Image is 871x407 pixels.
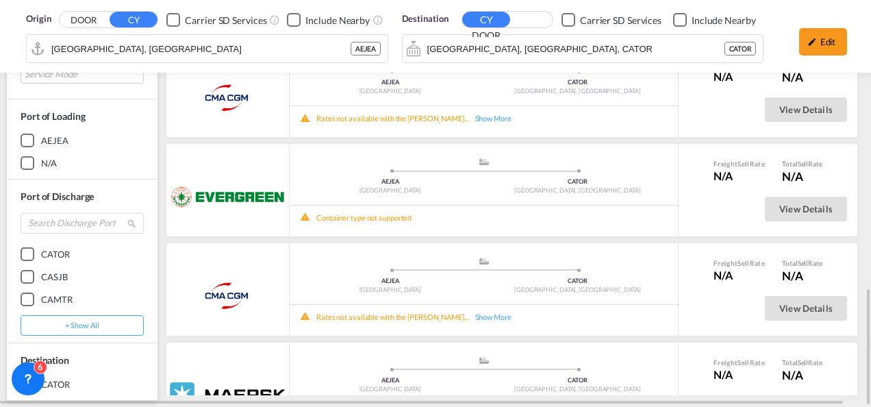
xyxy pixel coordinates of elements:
md-icon: icon-alert [300,212,316,223]
span: Sell [737,160,749,168]
div: Carrier SD Services [580,14,661,27]
div: CATOR [484,277,672,286]
div: [GEOGRAPHIC_DATA], [GEOGRAPHIC_DATA] [484,87,672,96]
div: N/A [714,367,768,382]
span: Sell [737,358,749,367]
md-checkbox: AEJEA [21,134,144,147]
md-icon: assets/icons/custom/ship-fill.svg [476,158,492,165]
span: Sell [798,358,809,367]
md-icon: icon-pencil [807,37,817,47]
md-checkbox: CAMTR [21,293,144,306]
div: Show More [468,113,530,123]
div: N/A [782,268,822,284]
div: AEJEA [296,78,484,87]
div: [GEOGRAPHIC_DATA] [296,87,484,96]
div: N/A [782,169,822,185]
md-checkbox: Checkbox No Ink [673,12,756,27]
button: View Details [765,97,847,122]
span: Port of Discharge [21,190,94,202]
md-icon: assets/icons/custom/ship-fill.svg [476,258,492,264]
div: Include Nearby [305,14,370,27]
div: N/A [41,156,57,169]
md-checkbox: CATOR [21,378,144,391]
div: CATOR [41,378,70,391]
div: CASJB [41,271,68,283]
div: Total Rate [782,358,822,367]
button: View Details [765,197,847,221]
div: AEJEA [351,42,381,56]
button: DOOR [60,12,108,28]
md-checkbox: CATOR [21,247,144,261]
span: Sell [798,259,809,267]
span: View Details [779,104,833,115]
div: Rates not available with the [PERSON_NAME]... [316,312,468,322]
md-input-container: Jebel Ali, AEJEA [27,35,388,62]
div: Freight Rate [714,159,768,169]
span: View Details [779,203,833,214]
div: N/A [714,268,768,283]
div: N/A [714,169,768,184]
img: Evergreen (EMC) | Spot [170,186,286,208]
div: CATOR [484,376,672,385]
div: Show More [468,312,530,322]
div: [GEOGRAPHIC_DATA] [296,186,484,195]
div: N/A [714,69,768,84]
div: AEJEA [296,376,484,385]
div: N/A [782,367,822,384]
div: Container type not supported [316,212,412,223]
div: Total Rate [782,258,822,268]
div: AEJEA [296,177,484,186]
button: DOOR [462,27,510,43]
div: CATOR [724,42,757,56]
div: AEJEA [296,277,484,286]
div: CATOR [484,177,672,186]
div: Carrier SD Services [185,14,266,27]
div: [GEOGRAPHIC_DATA], [GEOGRAPHIC_DATA] [484,286,672,295]
div: [GEOGRAPHIC_DATA] [296,385,484,394]
md-checkbox: Checkbox No Ink [287,12,370,27]
div: icon-pencilEdit [799,28,847,56]
button: CY [110,12,157,27]
img: CMA CGM | Contract API [193,81,262,115]
input: Search by Port [427,38,724,59]
span: Destination [21,354,69,366]
md-checkbox: Checkbox No Ink [561,12,661,27]
md-icon: assets/icons/custom/ship-fill.svg [476,357,492,364]
md-icon: icon-alert [300,114,316,124]
md-checkbox: Checkbox No Ink [166,12,266,27]
div: [GEOGRAPHIC_DATA], [GEOGRAPHIC_DATA] [484,186,672,195]
div: CATOR [484,78,672,87]
md-checkbox: CASJB [21,270,144,284]
div: [GEOGRAPHIC_DATA] [296,286,484,295]
span: Sell [798,160,809,168]
div: AEJEA [41,134,68,146]
span: Destination [402,12,449,26]
button: + show all [21,315,144,336]
button: View Details [765,296,847,321]
button: CY [462,12,510,27]
md-checkbox: N/A [21,156,144,170]
span: Origin [26,12,51,26]
div: CATOR [41,248,70,260]
span: Sell [737,259,749,267]
md-icon: icon-magnify [127,219,137,229]
input: Search Discharge Port [21,213,144,234]
div: Freight Rate [714,258,768,268]
md-icon: Unchecked: Search for CY (Container Yard) services for all selected carriers.Checked : Search for... [269,14,280,25]
div: N/A [782,69,822,86]
div: CAMTR [41,293,73,306]
img: CMA CGM | SpotOn API [193,279,262,313]
div: Rates not available with the [PERSON_NAME]... [316,113,468,123]
md-input-container: Toronto, ON, CATOR [403,35,763,62]
div: Total Rate [782,159,822,169]
div: Include Nearby [692,14,756,27]
span: View Details [779,303,833,314]
input: Search by Port [51,38,351,59]
md-icon: Unchecked: Ignores neighbouring ports when fetching rates.Checked : Includes neighbouring ports w... [373,14,383,25]
span: Port of Loading [21,110,86,122]
md-icon: icon-alert [300,312,316,322]
div: [GEOGRAPHIC_DATA], [GEOGRAPHIC_DATA] [484,385,672,394]
div: Freight Rate [714,358,768,367]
